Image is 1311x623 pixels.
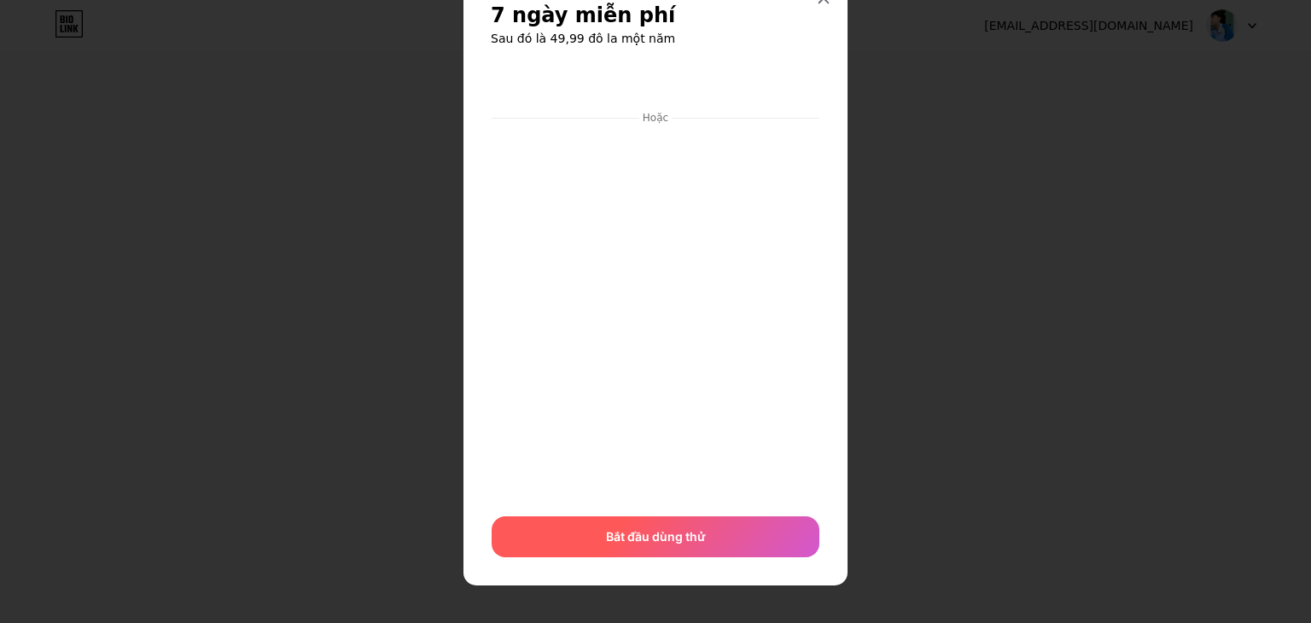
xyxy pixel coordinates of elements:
[491,32,675,45] font: Sau đó là 49,99 đô la một năm
[491,3,675,27] font: 7 ngày miễn phí
[488,126,823,499] iframe: Bảo mật khung nhập liệu thanh toán
[643,112,668,124] font: Hoặc
[492,65,819,106] iframe: Bảo mật khung nút thanh toán
[606,529,706,544] font: Bắt đầu dùng thử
